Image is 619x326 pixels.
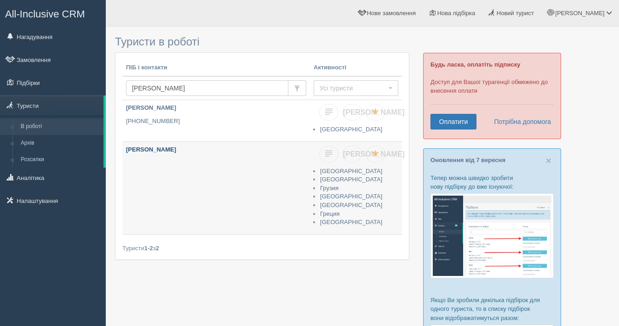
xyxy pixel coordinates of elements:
p: [PHONE_NUMBER] [126,117,306,126]
a: All-Inclusive CRM [0,0,105,26]
span: Нова підбірка [437,10,476,17]
a: В роботі [17,118,103,135]
a: Греция [320,210,340,217]
a: [PERSON_NAME] [122,142,310,234]
b: 1-2 [144,245,153,252]
th: ПІБ і контакти [122,60,310,76]
a: Грузия [320,185,338,191]
a: [GEOGRAPHIC_DATA] [320,126,382,133]
a: [GEOGRAPHIC_DATA] [320,202,382,208]
a: [PERSON_NAME] [343,104,362,121]
a: Потрібна допомога [488,114,551,129]
div: Доступ для Вашої турагенції обмежено до внесення оплати [423,53,561,139]
span: Усі туристи [320,84,386,93]
span: Нове замовлення [367,10,416,17]
a: [GEOGRAPHIC_DATA] [320,219,382,225]
th: Активності [310,60,402,76]
span: Новий турист [497,10,534,17]
a: Архів [17,135,103,152]
a: Розсилки [17,152,103,168]
input: Пошук за ПІБ, паспортом або контактами [126,80,288,96]
p: Тепер можна швидко зробити нову підбірку до вже існуючої: [430,174,554,191]
b: [PERSON_NAME] [126,146,176,153]
b: Будь ласка, оплатіть підписку [430,61,520,68]
span: Туристи в роботі [115,35,200,48]
span: × [546,155,551,166]
a: [GEOGRAPHIC_DATA] [320,193,382,200]
a: [GEOGRAPHIC_DATA] [320,176,382,183]
a: Оплатити [430,114,476,129]
p: Якщо Ви зробили декілька підбірок для одного туриста, то в списку підбірок вони відображатимуться... [430,296,554,322]
button: Усі туристи [314,80,398,96]
span: All-Inclusive CRM [5,8,85,20]
span: [PERSON_NAME] [555,10,604,17]
a: [PERSON_NAME] [PHONE_NUMBER] [122,100,310,141]
span: [PERSON_NAME] [343,150,405,158]
button: Close [546,156,551,165]
b: 2 [156,245,159,252]
a: [PERSON_NAME] [343,146,362,163]
b: [PERSON_NAME] [126,104,176,111]
img: %D0%BF%D1%96%D0%B4%D0%B1%D1%96%D1%80%D0%BA%D0%B0-%D1%82%D1%83%D1%80%D0%B8%D1%81%D1%82%D1%83-%D1%8... [430,193,554,278]
div: Туристи з [122,244,402,253]
a: Оновлення від 7 вересня [430,157,505,163]
span: [PERSON_NAME] [343,108,405,116]
a: [GEOGRAPHIC_DATA] [320,168,382,174]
